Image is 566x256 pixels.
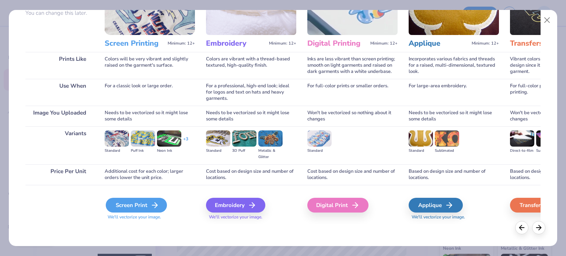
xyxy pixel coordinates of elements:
[105,130,129,147] img: Standard
[25,164,94,185] div: Price Per Unit
[131,148,155,154] div: Puff Ink
[258,148,283,160] div: Metallic & Glitter
[307,79,398,106] div: For full-color prints or smaller orders.
[105,39,165,48] h3: Screen Printing
[307,52,398,79] div: Inks are less vibrant than screen printing; smooth on light garments and raised on dark garments ...
[370,41,398,46] span: Minimum: 12+
[409,214,499,220] span: We'll vectorize your image.
[206,130,230,147] img: Standard
[307,106,398,126] div: Won't be vectorized so nothing about it changes
[409,52,499,79] div: Incorporates various fabrics and threads for a raised, multi-dimensional, textured look.
[269,41,296,46] span: Minimum: 12+
[206,39,266,48] h3: Embroidery
[206,214,296,220] span: We'll vectorize your image.
[409,79,499,106] div: For large-area embroidery.
[157,130,181,147] img: Neon Ink
[409,148,433,154] div: Standard
[409,106,499,126] div: Needs to be vectorized so it might lose some details
[206,106,296,126] div: Needs to be vectorized so it might lose some details
[536,148,560,154] div: Supacolor
[105,106,195,126] div: Needs to be vectorized so it might lose some details
[435,130,459,147] img: Sublimated
[307,164,398,185] div: Cost based on design size and number of locations.
[510,148,534,154] div: Direct-to-film
[105,214,195,220] span: We'll vectorize your image.
[105,164,195,185] div: Additional cost for each color; larger orders lower the unit price.
[409,164,499,185] div: Based on design size and number of locations.
[105,148,129,154] div: Standard
[536,130,560,147] img: Supacolor
[307,198,368,213] div: Digital Print
[25,10,94,16] p: You can change this later.
[25,106,94,126] div: Image You Uploaded
[409,39,469,48] h3: Applique
[183,136,188,148] div: + 3
[25,52,94,79] div: Prints Like
[232,130,256,147] img: 3D Puff
[206,198,265,213] div: Embroidery
[258,130,283,147] img: Metallic & Glitter
[409,198,463,213] div: Applique
[307,39,367,48] h3: Digital Printing
[25,126,94,164] div: Variants
[409,130,433,147] img: Standard
[510,198,564,213] div: Transfers
[206,148,230,154] div: Standard
[168,41,195,46] span: Minimum: 12+
[25,79,94,106] div: Use When
[206,79,296,106] div: For a professional, high-end look; ideal for logos and text on hats and heavy garments.
[307,130,332,147] img: Standard
[206,164,296,185] div: Cost based on design size and number of locations.
[307,148,332,154] div: Standard
[105,79,195,106] div: For a classic look or large order.
[510,130,534,147] img: Direct-to-film
[435,148,459,154] div: Sublimated
[106,198,167,213] div: Screen Print
[157,148,181,154] div: Neon Ink
[105,52,195,79] div: Colors will be very vibrant and slightly raised on the garment's surface.
[206,52,296,79] div: Colors are vibrant with a thread-based textured, high-quality finish.
[232,148,256,154] div: 3D Puff
[131,130,155,147] img: Puff Ink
